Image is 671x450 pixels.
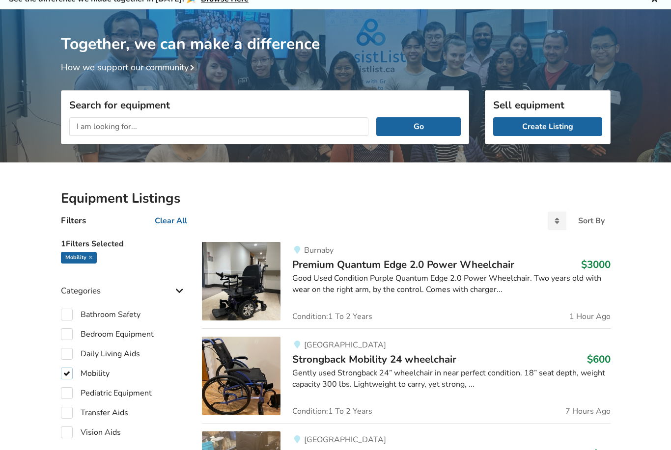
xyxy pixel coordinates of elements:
div: Categories [61,266,187,301]
button: Go [376,117,460,136]
img: mobility-strongback mobility 24 wheelchair [202,337,280,415]
label: Daily Living Aids [61,348,140,360]
h3: Search for equipment [69,99,461,111]
span: Burnaby [304,245,334,256]
h3: $3000 [581,258,611,271]
label: Vision Aids [61,426,121,438]
div: Mobility [61,252,97,264]
span: Condition: 1 To 2 Years [292,313,372,320]
div: Good Used Condition Purple Quantum Edge 2.0 Power Wheelchair. Two years old with wear on the righ... [292,273,610,295]
h3: $600 [587,353,611,366]
a: mobility-strongback mobility 24 wheelchair[GEOGRAPHIC_DATA]Strongback Mobility 24 wheelchair$600G... [202,328,610,423]
label: Transfer Aids [61,407,128,419]
h3: Sell equipment [493,99,602,111]
h1: Together, we can make a difference [61,9,611,54]
span: Premium Quantum Edge 2.0 Power Wheelchair [292,258,514,271]
input: I am looking for... [69,117,369,136]
div: Sort By [578,217,605,225]
span: 7 Hours Ago [565,407,611,415]
a: How we support our community [61,61,198,73]
span: Strongback Mobility 24 wheelchair [292,352,456,366]
h5: 1 Filters Selected [61,234,187,252]
span: Condition: 1 To 2 Years [292,407,372,415]
label: Bedroom Equipment [61,328,154,340]
span: [GEOGRAPHIC_DATA] [304,340,386,350]
label: Mobility [61,368,110,379]
a: mobility-premium quantum edge 2.0 power wheelchairBurnabyPremium Quantum Edge 2.0 Power Wheelchai... [202,242,610,328]
h4: Filters [61,215,86,226]
label: Bathroom Safety [61,309,140,320]
h2: Equipment Listings [61,190,611,207]
a: Create Listing [493,117,602,136]
label: Pediatric Equipment [61,387,152,399]
span: [GEOGRAPHIC_DATA] [304,434,386,445]
u: Clear All [155,215,187,226]
span: 1 Hour Ago [569,313,611,320]
img: mobility-premium quantum edge 2.0 power wheelchair [202,242,280,320]
div: Gently used Strongback 24” wheelchair in near perfect condition. 18” seat depth, weight capacity ... [292,368,610,390]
